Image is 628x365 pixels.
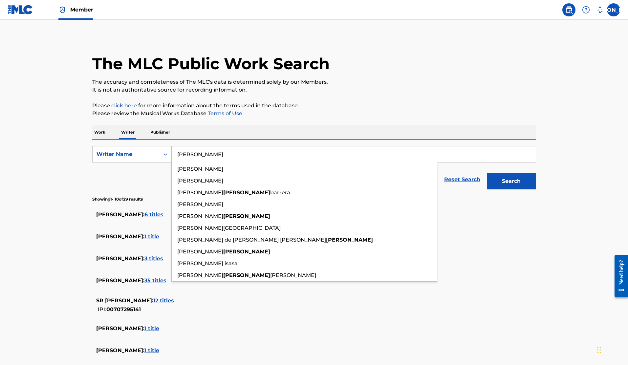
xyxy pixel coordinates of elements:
span: [PERSON_NAME] isasa [177,260,238,267]
strong: [PERSON_NAME] [223,213,270,219]
p: It is not an authoritative source for recording information. [92,86,536,94]
div: User Menu [607,3,620,16]
span: 12 titles [153,297,174,304]
span: [PERSON_NAME] [270,272,316,278]
strong: [PERSON_NAME] [223,248,270,255]
span: IPI: [98,306,106,312]
img: help [582,6,590,14]
a: Public Search [562,3,575,16]
span: [PERSON_NAME] [177,272,223,278]
img: MLC Logo [8,5,33,14]
span: [PERSON_NAME] [177,201,223,207]
form: Search Form [92,146,536,193]
strong: [PERSON_NAME] [326,237,373,243]
span: SR [PERSON_NAME] : [96,297,153,304]
img: Top Rightsholder [58,6,66,14]
span: [PERSON_NAME] [177,166,223,172]
strong: [PERSON_NAME] [223,189,270,196]
span: barrera [270,189,290,196]
span: [PERSON_NAME] [177,178,223,184]
span: [PERSON_NAME][GEOGRAPHIC_DATA] [177,225,281,231]
span: [PERSON_NAME] de [PERSON_NAME] [PERSON_NAME] [177,237,326,243]
span: [PERSON_NAME] : [96,233,144,240]
iframe: Resource Center [610,249,628,302]
h1: The MLC Public Work Search [92,54,330,74]
span: [PERSON_NAME] [177,189,223,196]
span: 6 titles [144,211,163,218]
iframe: Chat Widget [595,333,628,365]
div: Drag [597,340,601,360]
span: 1 title [144,325,159,332]
p: Writer [119,125,137,139]
p: Publisher [148,125,172,139]
strong: [PERSON_NAME] [223,272,270,278]
p: Showing 1 - 10 of 29 results [92,196,143,202]
div: Writer Name [97,150,156,158]
a: Terms of Use [206,110,242,117]
span: 3 titles [144,255,163,262]
a: click here [111,102,137,109]
span: [PERSON_NAME] [177,248,223,255]
span: Member [70,6,93,13]
p: Please review the Musical Works Database [92,110,536,118]
a: Reset Search [441,172,484,187]
span: [PERSON_NAME] : [96,277,144,284]
p: Work [92,125,107,139]
span: [PERSON_NAME] : [96,255,144,262]
div: Help [579,3,593,16]
button: Search [487,173,536,189]
span: 35 titles [144,277,166,284]
span: [PERSON_NAME] : [96,325,144,332]
span: 00707295141 [106,306,141,312]
span: [PERSON_NAME] : [96,211,144,218]
span: 1 title [144,347,159,354]
span: 1 title [144,233,159,240]
img: search [565,6,573,14]
p: The accuracy and completeness of The MLC's data is determined solely by our Members. [92,78,536,86]
span: [PERSON_NAME] [177,213,223,219]
span: [PERSON_NAME] : [96,347,144,354]
p: Please for more information about the terms used in the database. [92,102,536,110]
